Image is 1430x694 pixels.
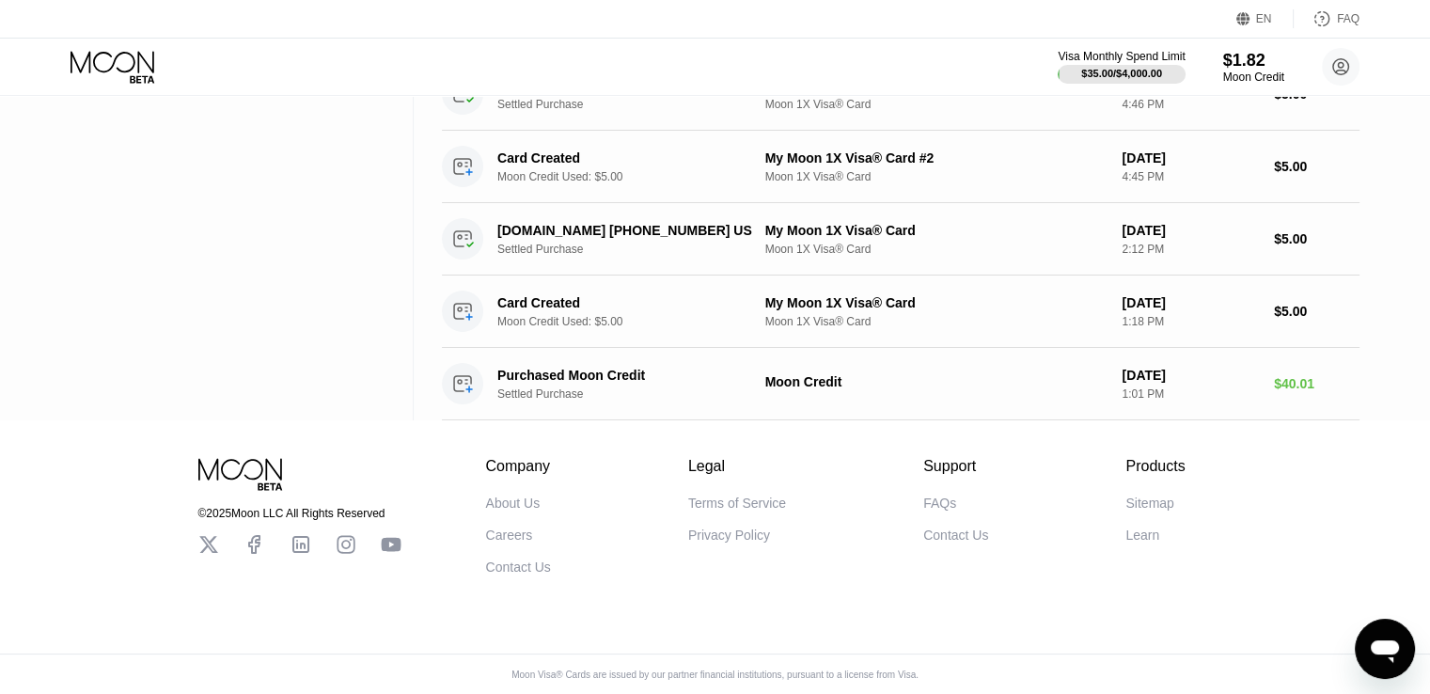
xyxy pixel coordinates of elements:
[497,387,775,401] div: Settled Purchase
[1081,68,1162,79] div: $35.00 / $4,000.00
[688,496,786,511] div: Terms of Service
[923,496,956,511] div: FAQs
[497,295,755,310] div: Card Created
[486,496,541,511] div: About Us
[486,560,551,575] div: Contact Us
[1122,315,1259,328] div: 1:18 PM
[1355,619,1415,679] iframe: Button to launch messaging window
[1122,98,1259,111] div: 4:46 PM
[198,507,401,520] div: © 2025 Moon LLC All Rights Reserved
[1125,528,1159,543] div: Learn
[497,368,755,383] div: Purchased Moon Credit
[1058,50,1185,63] div: Visa Monthly Spend Limit
[765,223,1108,238] div: My Moon 1X Visa® Card
[442,131,1359,203] div: Card CreatedMoon Credit Used: $5.00My Moon 1X Visa® Card #2Moon 1X Visa® Card[DATE]4:45 PM$5.00
[688,528,770,543] div: Privacy Policy
[497,170,775,183] div: Moon Credit Used: $5.00
[1122,295,1259,310] div: [DATE]
[1122,223,1259,238] div: [DATE]
[765,150,1108,166] div: My Moon 1X Visa® Card #2
[765,295,1108,310] div: My Moon 1X Visa® Card
[765,374,1108,389] div: Moon Credit
[1125,496,1173,511] div: Sitemap
[1125,458,1185,475] div: Products
[1223,51,1284,71] div: $1.82
[765,170,1108,183] div: Moon 1X Visa® Card
[1294,9,1359,28] div: FAQ
[486,528,533,543] div: Careers
[442,348,1359,420] div: Purchased Moon CreditSettled PurchaseMoon Credit[DATE]1:01 PM$40.01
[497,223,755,238] div: [DOMAIN_NAME] [PHONE_NUMBER] US
[1337,12,1359,25] div: FAQ
[1122,243,1259,256] div: 2:12 PM
[1274,159,1359,174] div: $5.00
[688,458,786,475] div: Legal
[486,458,551,475] div: Company
[1223,51,1284,84] div: $1.82Moon Credit
[442,276,1359,348] div: Card CreatedMoon Credit Used: $5.00My Moon 1X Visa® CardMoon 1X Visa® Card[DATE]1:18 PM$5.00
[923,458,988,475] div: Support
[923,528,988,543] div: Contact Us
[1122,368,1259,383] div: [DATE]
[1122,170,1259,183] div: 4:45 PM
[1256,12,1272,25] div: EN
[497,315,775,328] div: Moon Credit Used: $5.00
[1274,304,1359,319] div: $5.00
[1122,387,1259,401] div: 1:01 PM
[1122,150,1259,166] div: [DATE]
[1274,376,1359,391] div: $40.01
[765,243,1108,256] div: Moon 1X Visa® Card
[496,670,934,680] div: Moon Visa® Cards are issued by our partner financial institutions, pursuant to a license from Visa.
[497,150,755,166] div: Card Created
[497,243,775,256] div: Settled Purchase
[1058,50,1185,84] div: Visa Monthly Spend Limit$35.00/$4,000.00
[765,98,1108,111] div: Moon 1X Visa® Card
[442,203,1359,276] div: [DOMAIN_NAME] [PHONE_NUMBER] USSettled PurchaseMy Moon 1X Visa® CardMoon 1X Visa® Card[DATE]2:12 ...
[1236,9,1294,28] div: EN
[765,315,1108,328] div: Moon 1X Visa® Card
[497,98,775,111] div: Settled Purchase
[1223,71,1284,84] div: Moon Credit
[1274,231,1359,246] div: $5.00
